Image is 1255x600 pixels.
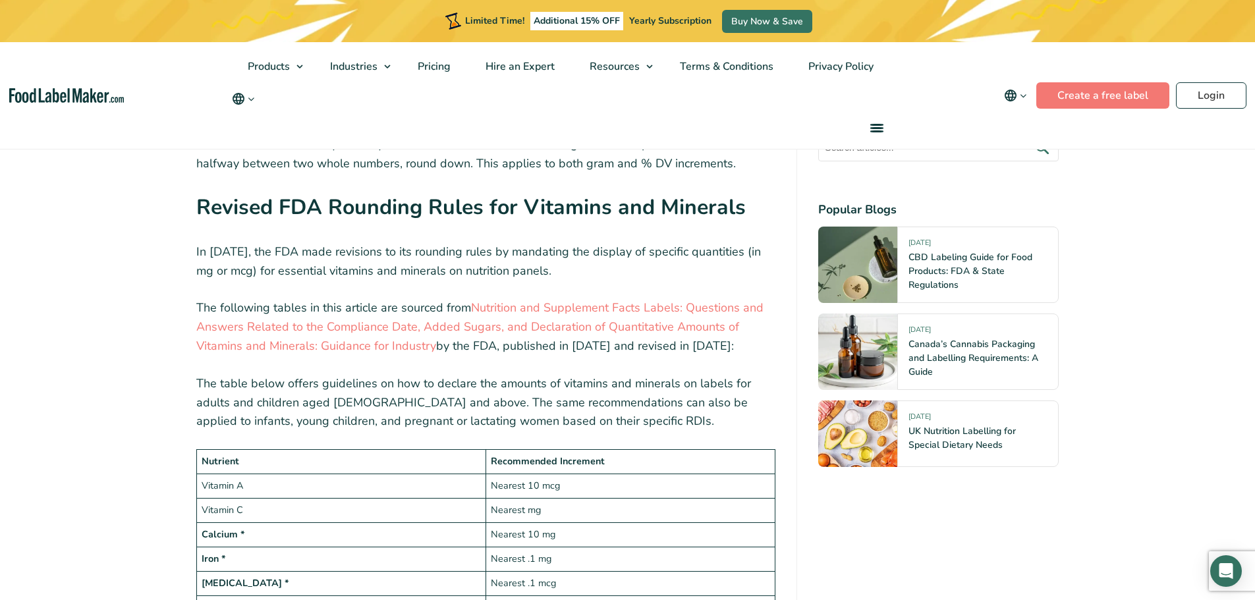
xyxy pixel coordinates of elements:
a: Buy Now & Save [722,10,812,33]
p: The table below offers guidelines on how to declare the amounts of vitamins and minerals on label... [196,374,776,431]
a: Canada’s Cannabis Packaging and Labelling Requirements: A Guide [908,338,1038,378]
td: Nearest mg [486,499,775,523]
h4: Popular Blogs [818,201,1059,219]
span: Resources [586,59,641,74]
a: CBD Labeling Guide for Food Products: FDA & State Regulations [908,251,1032,291]
span: Pricing [414,59,452,74]
strong: Revised FDA Rounding Rules for Vitamins and Minerals [196,193,746,221]
td: Vitamin A [196,474,486,499]
span: Privacy Policy [804,59,875,74]
div: Open Intercom Messenger [1210,555,1242,587]
span: Terms & Conditions [676,59,775,74]
a: Nutrition and Supplement Facts Labels: Questions and Answers Related to the Compliance Date, Adde... [196,300,764,354]
a: Create a free label [1036,82,1169,109]
span: Products [244,59,291,74]
td: Nearest .1 mcg [486,572,775,596]
span: Limited Time! [465,14,524,27]
span: Hire an Expert [482,59,556,74]
a: Industries [313,42,397,91]
td: Nearest .1 mg [486,547,775,572]
span: Yearly Subscription [629,14,711,27]
span: Industries [326,59,379,74]
a: menu [854,107,897,149]
td: Nearest 10 mcg [486,474,775,499]
strong: Recommended Increment [491,454,605,468]
span: [DATE] [908,325,931,340]
a: UK Nutrition Labelling for Special Dietary Needs [908,425,1016,451]
td: Nearest 10 mg [486,523,775,547]
td: Vitamin C [196,499,486,523]
strong: Nutrient [202,454,239,468]
a: Resources [572,42,659,91]
a: Products [231,42,310,91]
p: For values that fall exactly halfway between two whole numbers or higher, round up. For values le... [196,135,776,173]
a: Pricing [401,42,465,91]
a: Terms & Conditions [663,42,788,91]
a: Privacy Policy [791,42,888,91]
strong: [MEDICAL_DATA] * [202,576,289,589]
a: Hire an Expert [468,42,569,91]
p: The following tables in this article are sourced from by the FDA, published in [DATE] and revised... [196,298,776,355]
span: [DATE] [908,412,931,427]
span: Additional 15% OFF [530,12,623,30]
p: In [DATE], the FDA made revisions to its rounding rules by mandating the display of specific quan... [196,242,776,281]
a: Login [1176,82,1246,109]
strong: Calcium * [202,528,245,541]
strong: Iron * [202,552,226,565]
span: [DATE] [908,238,931,253]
